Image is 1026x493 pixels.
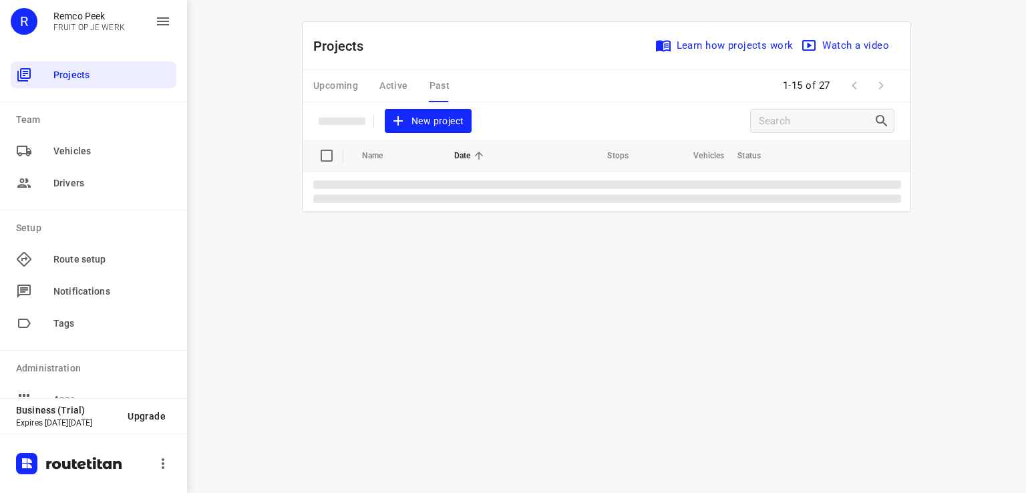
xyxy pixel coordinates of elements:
input: Search projects [759,111,874,132]
p: Administration [16,361,176,375]
span: Projects [53,68,171,82]
div: Projects [11,61,176,88]
span: Vehicles [53,144,171,158]
p: FRUIT OP JE WERK [53,23,125,32]
button: Upgrade [117,404,176,428]
div: Search [874,113,894,129]
div: Apps [11,386,176,413]
span: 1-15 of 27 [778,71,836,100]
span: New project [393,113,464,130]
span: Name [362,148,401,164]
span: Vehicles [676,148,724,164]
span: Notifications [53,285,171,299]
div: Vehicles [11,138,176,164]
div: Route setup [11,246,176,273]
span: Tags [53,317,171,331]
div: Drivers [11,170,176,196]
span: Apps [53,393,171,407]
div: Tags [11,310,176,337]
p: Expires [DATE][DATE] [16,418,117,428]
span: Drivers [53,176,171,190]
span: Status [737,148,778,164]
p: Team [16,113,176,127]
span: Previous Page [841,72,868,99]
button: New project [385,109,472,134]
p: Business (Trial) [16,405,117,416]
span: Next Page [868,72,894,99]
p: Setup [16,221,176,235]
div: Notifications [11,278,176,305]
p: Projects [313,36,375,56]
span: Date [454,148,488,164]
p: Remco Peek [53,11,125,21]
span: Stops [590,148,629,164]
span: Route setup [53,253,171,267]
span: Upgrade [128,411,166,422]
div: R [11,8,37,35]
